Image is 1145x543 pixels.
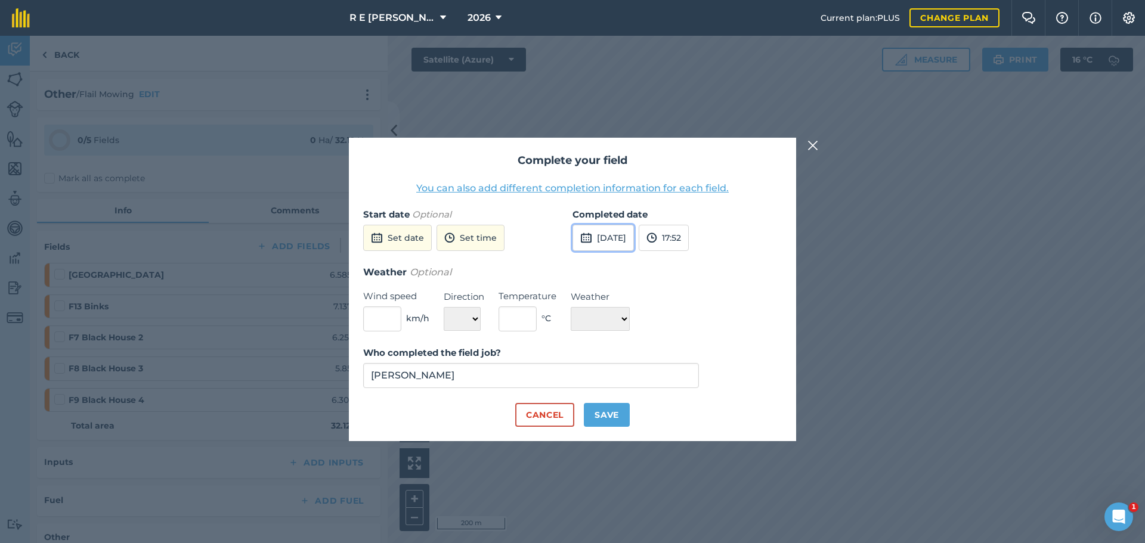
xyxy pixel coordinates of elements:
h3: Weather [363,265,782,280]
img: A cog icon [1122,12,1136,24]
span: Current plan : PLUS [821,11,900,24]
label: Wind speed [363,289,429,303]
button: [DATE] [572,225,634,251]
img: fieldmargin Logo [12,8,30,27]
em: Optional [410,266,451,278]
em: Optional [412,209,451,220]
span: km/h [406,312,429,325]
strong: Who completed the field job? [363,347,501,358]
img: svg+xml;base64,PHN2ZyB4bWxucz0iaHR0cDovL3d3dy53My5vcmcvMjAwMC9zdmciIHdpZHRoPSIyMiIgaGVpZ2h0PSIzMC... [807,138,818,153]
a: Change plan [909,8,999,27]
button: Save [584,403,630,427]
label: Weather [571,290,630,304]
img: svg+xml;base64,PD94bWwgdmVyc2lvbj0iMS4wIiBlbmNvZGluZz0idXRmLTgiPz4KPCEtLSBHZW5lcmF0b3I6IEFkb2JlIE... [371,231,383,245]
img: svg+xml;base64,PD94bWwgdmVyc2lvbj0iMS4wIiBlbmNvZGluZz0idXRmLTgiPz4KPCEtLSBHZW5lcmF0b3I6IEFkb2JlIE... [646,231,657,245]
h2: Complete your field [363,152,782,169]
button: Cancel [515,403,574,427]
label: Temperature [499,289,556,303]
button: You can also add different completion information for each field. [416,181,729,196]
img: svg+xml;base64,PD94bWwgdmVyc2lvbj0iMS4wIiBlbmNvZGluZz0idXRmLTgiPz4KPCEtLSBHZW5lcmF0b3I6IEFkb2JlIE... [444,231,455,245]
span: R E [PERSON_NAME] [349,11,435,25]
img: svg+xml;base64,PHN2ZyB4bWxucz0iaHR0cDovL3d3dy53My5vcmcvMjAwMC9zdmciIHdpZHRoPSIxNyIgaGVpZ2h0PSIxNy... [1090,11,1101,25]
iframe: Intercom live chat [1104,502,1133,531]
img: svg+xml;base64,PD94bWwgdmVyc2lvbj0iMS4wIiBlbmNvZGluZz0idXRmLTgiPz4KPCEtLSBHZW5lcmF0b3I6IEFkb2JlIE... [580,231,592,245]
button: Set date [363,225,432,251]
label: Direction [444,290,484,304]
span: 1 [1129,502,1138,512]
button: 17:52 [639,225,689,251]
img: Two speech bubbles overlapping with the left bubble in the forefront [1022,12,1036,24]
span: ° C [541,312,551,325]
span: 2026 [468,11,491,25]
strong: Start date [363,209,410,220]
img: A question mark icon [1055,12,1069,24]
button: Set time [437,225,505,251]
strong: Completed date [572,209,648,220]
